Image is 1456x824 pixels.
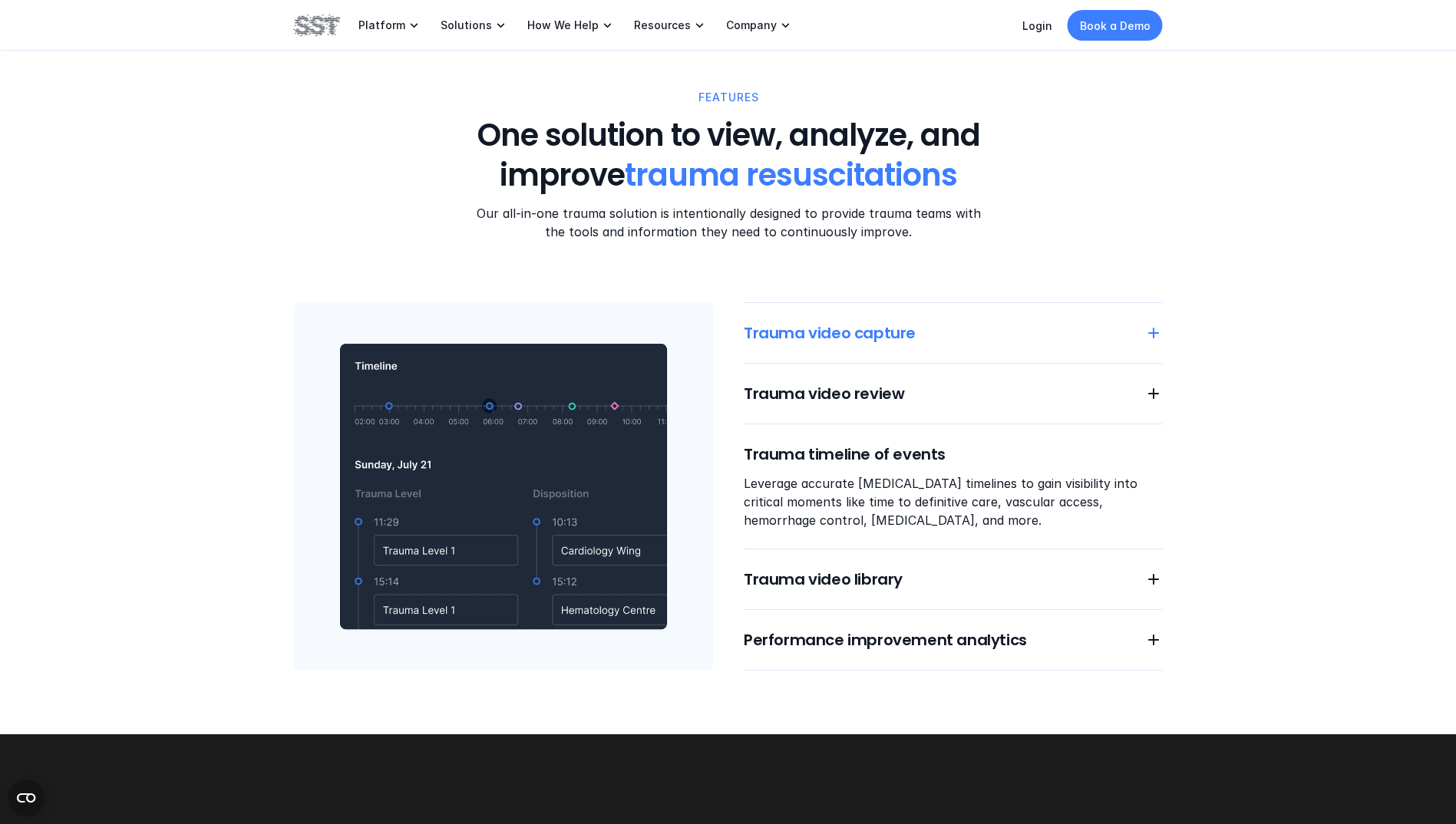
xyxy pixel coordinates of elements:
h6: Trauma video review [744,383,1126,404]
a: Book a Demo [1068,10,1163,41]
p: Book a Demo [1080,18,1151,34]
h6: Trauma timeline of events [744,443,1163,465]
h6: Trauma video library [744,569,1126,590]
p: Our all-in-one trauma solution is intentionally designed to provide trauma teams with the tools a... [467,204,989,241]
h6: Trauma video capture [744,322,1126,344]
p: Resources [634,18,691,32]
img: SST logo [294,12,340,38]
h6: Performance improvement analytics [744,629,1126,651]
h3: One solution to view, analyze, and improve [358,115,1097,195]
p: Features [698,89,758,106]
p: How We Help [527,18,599,32]
p: Company [726,18,777,32]
span: trauma resuscitations [625,153,957,196]
button: Open CMP widget [8,780,45,816]
a: Login [1022,19,1052,32]
p: Leverage accurate [MEDICAL_DATA] timelines to gain visibility into critical moments like time to ... [744,474,1163,529]
img: trauma metrics from Trauma Black Box [294,302,713,671]
p: Solutions [441,18,492,32]
p: Platform [358,18,405,32]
